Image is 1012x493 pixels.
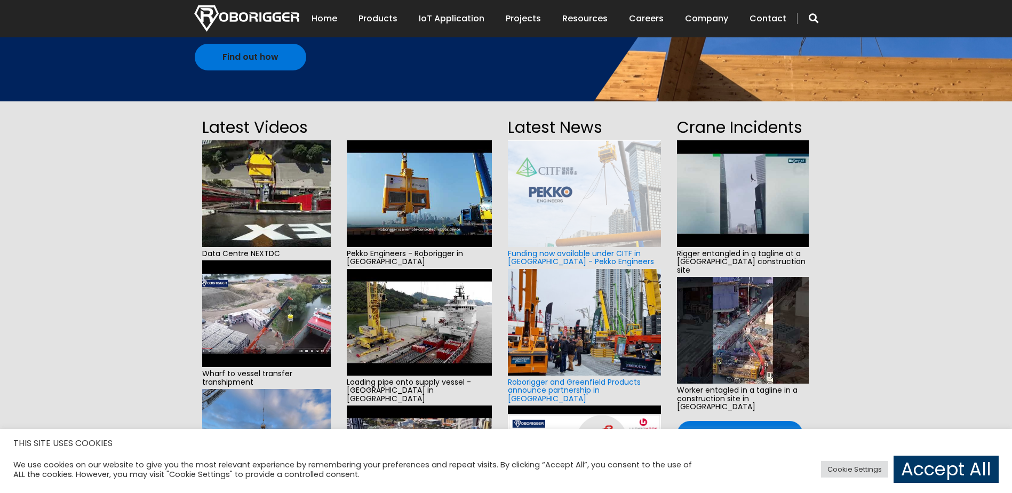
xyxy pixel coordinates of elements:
div: We use cookies on our website to give you the most relevant experience by remembering your prefer... [13,460,703,479]
span: Loading pipe onto supply vessel - [GEOGRAPHIC_DATA] in [GEOGRAPHIC_DATA] [347,376,492,405]
span: Worker entagled in a tagline in a construction site in [GEOGRAPHIC_DATA] [677,384,809,414]
a: Contact [750,2,786,35]
h2: Crane Incidents [677,115,809,140]
a: IoT Application [419,2,484,35]
span: Data Centre NEXTDC [202,247,331,260]
a: Company [685,2,728,35]
a: Cookie Settings [821,461,888,478]
span: Rigger entangled in a tagline at a [GEOGRAPHIC_DATA] construction site [677,247,809,277]
a: Funding now available under CITF in [GEOGRAPHIC_DATA] - Pekko Engineers [508,248,654,267]
a: Find out how [195,44,306,70]
img: hqdefault.jpg [202,260,331,367]
a: Careers [629,2,664,35]
a: See all incidents [677,421,803,448]
a: Accept All [894,456,999,483]
a: Roborigger and Greenfield Products announce partnership in [GEOGRAPHIC_DATA] [508,377,641,404]
img: hqdefault.jpg [677,140,809,247]
img: Nortech [194,5,299,31]
img: hqdefault.jpg [347,269,492,376]
a: Products [358,2,397,35]
img: hqdefault.jpg [347,140,492,247]
a: Projects [506,2,541,35]
img: hqdefault.jpg [677,277,809,384]
span: Pekko Engineers - Roborigger in [GEOGRAPHIC_DATA] [347,247,492,269]
h5: THIS SITE USES COOKIES [13,436,999,450]
img: hqdefault.jpg [202,140,331,247]
h2: Latest Videos [202,115,331,140]
a: Resources [562,2,608,35]
a: Home [312,2,337,35]
h2: Latest News [508,115,660,140]
span: Wharf to vessel transfer transhipment [202,367,331,389]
